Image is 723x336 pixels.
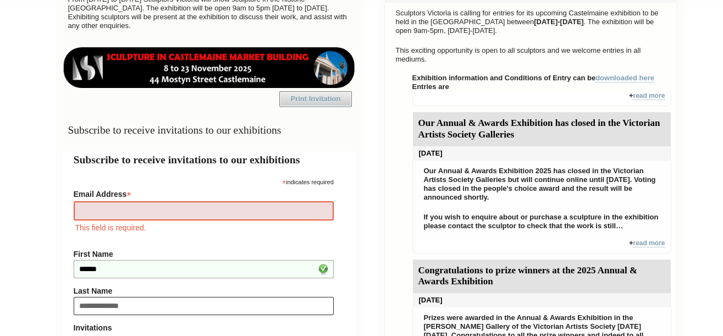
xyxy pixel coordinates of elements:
[413,112,671,146] div: Our Annual & Awards Exhibition has closed in the Victorian Artists Society Galleries
[412,74,655,82] strong: Exhibition information and Conditions of Entry can be
[63,119,356,141] h3: Subscribe to receive invitations to our exhibitions
[633,239,665,247] a: read more
[63,47,356,88] img: castlemaine-ldrbd25v2.png
[413,293,671,307] div: [DATE]
[74,250,334,258] label: First Name
[633,92,665,100] a: read more
[390,6,671,38] p: Sculptors Victoria is calling for entries for its upcoming Castelmaine exhibition to be held in t...
[413,260,671,294] div: Congratulations to prize winners at the 2025 Annual & Awards Exhibition
[595,74,654,82] a: downloaded here
[74,176,334,186] div: indicates required
[74,152,345,168] h2: Subscribe to receive invitations to our exhibitions
[534,18,584,26] strong: [DATE]-[DATE]
[390,43,671,67] p: This exciting opportunity is open to all sculptors and we welcome entries in all mediums.
[413,146,671,161] div: [DATE]
[74,323,334,332] strong: Invitations
[412,91,671,106] div: +
[74,222,334,234] div: This field is required.
[74,287,334,295] label: Last Name
[418,164,665,205] p: Our Annual & Awards Exhibition 2025 has closed in the Victorian Artists Society Galleries but wil...
[74,186,334,200] label: Email Address
[412,239,671,254] div: +
[279,91,352,107] a: Print Invitation
[418,210,665,233] p: If you wish to enquire about or purchase a sculpture in the exhibition please contact the sculpto...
